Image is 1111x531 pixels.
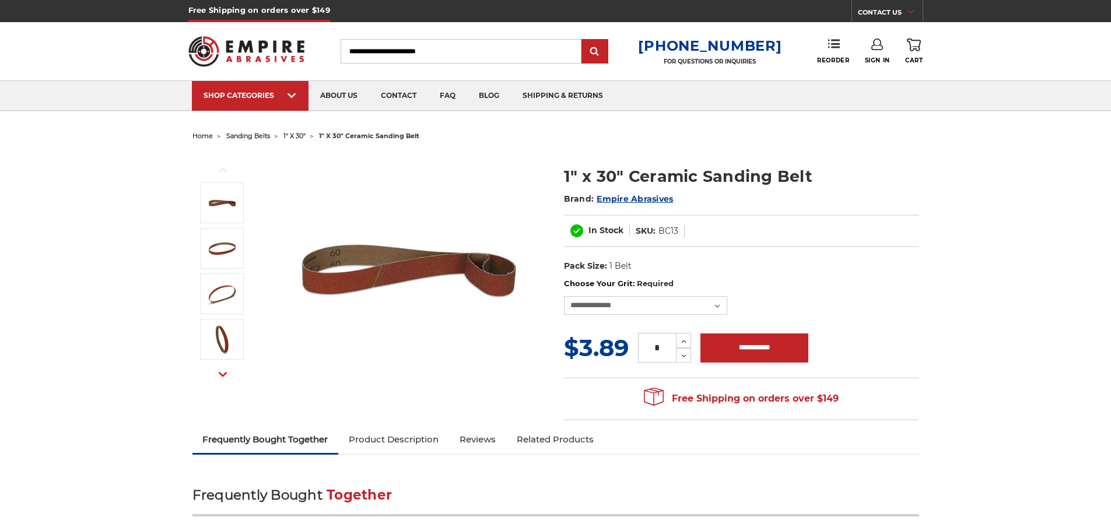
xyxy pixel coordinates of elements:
[208,279,237,308] img: 1" x 30" Sanding Belt Cer
[208,188,237,217] img: 1" x 30" Ceramic File Belt
[564,165,919,188] h1: 1" x 30" Ceramic Sanding Belt
[226,132,270,140] a: sanding belts
[905,57,923,64] span: Cart
[905,38,923,64] a: Cart
[204,91,297,100] div: SHOP CATEGORIES
[467,81,511,111] a: blog
[292,153,525,386] img: 1" x 30" Ceramic File Belt
[209,157,237,182] button: Previous
[327,487,392,503] span: Together
[588,225,623,235] span: In Stock
[644,387,839,410] span: Free Shipping on orders over $149
[636,225,656,237] dt: SKU:
[208,234,237,263] img: 1" x 30" Ceramic Sanding Belt
[817,38,849,64] a: Reorder
[449,427,506,452] a: Reviews
[858,6,923,22] a: CONTACT US
[338,427,449,452] a: Product Description
[638,37,781,54] a: [PHONE_NUMBER]
[192,487,323,503] span: Frequently Bought
[428,81,467,111] a: faq
[188,29,305,74] img: Empire Abrasives
[369,81,428,111] a: contact
[192,132,213,140] a: home
[609,260,632,272] dd: 1 Belt
[192,427,339,452] a: Frequently Bought Together
[658,225,678,237] dd: BC13
[309,81,369,111] a: about us
[564,278,919,290] label: Choose Your Grit:
[209,362,237,387] button: Next
[638,58,781,65] p: FOR QUESTIONS OR INQUIRIES
[583,40,607,64] input: Submit
[283,132,306,140] a: 1" x 30"
[865,57,890,64] span: Sign In
[319,132,419,140] span: 1" x 30" ceramic sanding belt
[597,194,673,204] a: Empire Abrasives
[564,194,594,204] span: Brand:
[564,333,629,362] span: $3.89
[506,427,604,452] a: Related Products
[637,279,674,288] small: Required
[208,325,237,354] img: 1" x 30" - Ceramic Sanding Belt
[511,81,615,111] a: shipping & returns
[817,57,849,64] span: Reorder
[564,260,607,272] dt: Pack Size:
